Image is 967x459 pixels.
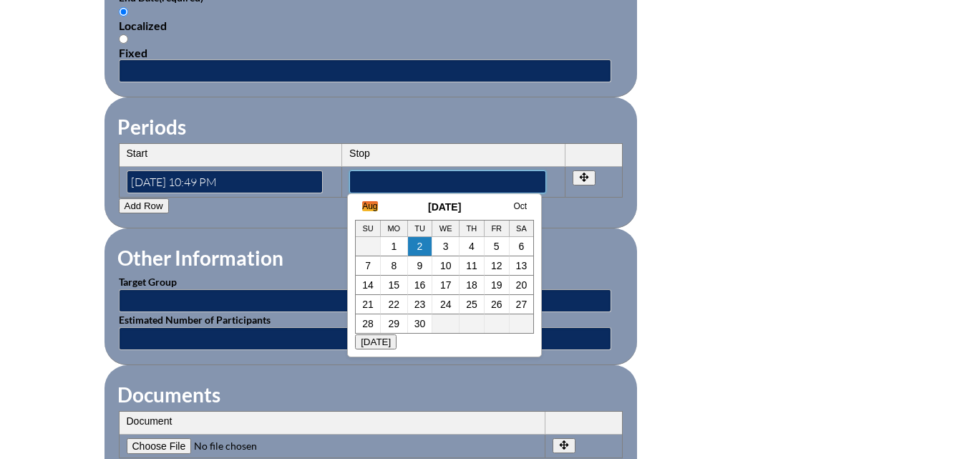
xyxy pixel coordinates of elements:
[466,299,477,310] a: 25
[116,246,285,270] legend: Other Information
[491,299,502,310] a: 26
[469,241,475,252] a: 4
[516,279,528,291] a: 20
[362,318,374,329] a: 28
[362,201,377,211] a: Aug
[362,279,374,291] a: 14
[388,279,399,291] a: 15
[414,299,426,310] a: 23
[388,299,399,310] a: 22
[119,34,128,44] input: Fixed
[443,241,449,252] a: 3
[440,260,452,271] a: 10
[119,7,128,16] input: Localized
[466,279,477,291] a: 18
[356,221,381,237] th: Su
[510,221,534,237] th: Sa
[514,201,528,211] a: Oct
[355,334,397,349] button: [DATE]
[119,314,271,326] label: Estimated Number of Participants
[494,241,500,252] a: 5
[119,198,169,213] button: Add Row
[432,221,460,237] th: We
[120,412,545,435] th: Document
[440,299,452,310] a: 24
[466,260,477,271] a: 11
[381,221,408,237] th: Mo
[491,279,502,291] a: 19
[342,144,565,167] th: Stop
[408,221,433,237] th: Tu
[414,318,426,329] a: 30
[355,201,534,213] h3: [DATE]
[365,260,371,271] a: 7
[414,279,426,291] a: 16
[491,260,502,271] a: 12
[391,260,397,271] a: 8
[119,276,177,288] label: Target Group
[516,260,528,271] a: 13
[518,241,524,252] a: 6
[119,19,623,32] div: Localized
[417,241,423,252] a: 2
[516,299,528,310] a: 27
[440,279,452,291] a: 17
[116,382,222,407] legend: Documents
[417,260,423,271] a: 9
[120,144,343,167] th: Start
[485,221,510,237] th: Fr
[391,241,397,252] a: 1
[362,299,374,310] a: 21
[460,221,485,237] th: Th
[116,115,188,139] legend: Periods
[388,318,399,329] a: 29
[119,46,623,59] div: Fixed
